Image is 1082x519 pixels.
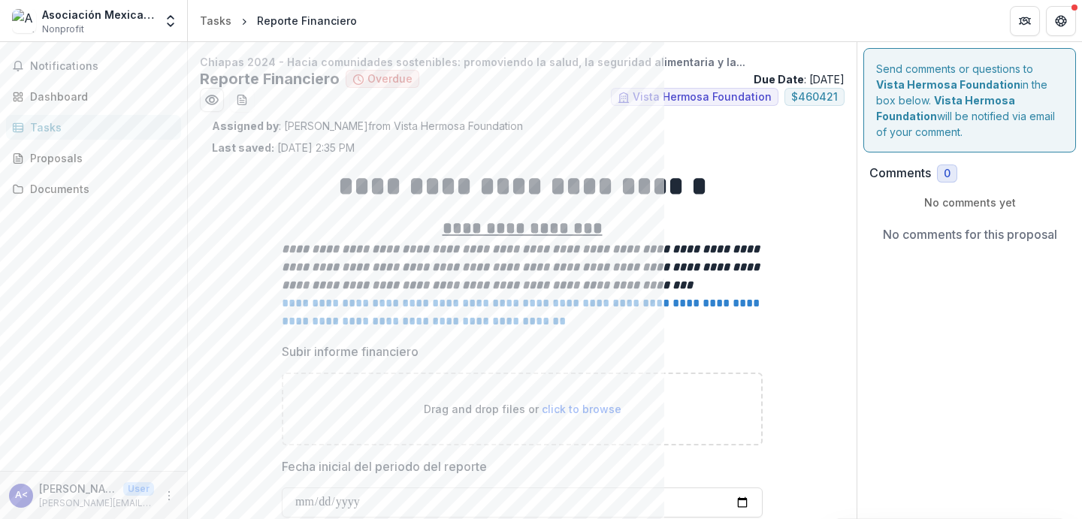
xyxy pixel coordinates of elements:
[200,70,340,88] h2: Reporte Financiero
[876,94,1015,122] strong: Vista Hermosa Foundation
[6,146,181,170] a: Proposals
[754,71,845,87] p: : [DATE]
[6,84,181,109] a: Dashboard
[257,13,357,29] div: Reporte Financiero
[367,73,413,86] span: Overdue
[633,91,772,104] span: Vista Hermosa Foundation
[30,150,169,166] div: Proposals
[869,195,1070,210] p: No comments yet
[212,119,279,132] strong: Assigned by
[212,140,355,155] p: [DATE] 2:35 PM
[30,60,175,73] span: Notifications
[1046,6,1076,36] button: Get Help
[1010,6,1040,36] button: Partners
[282,342,419,361] p: Subir informe financiero
[230,88,254,112] button: download-word-button
[30,181,169,197] div: Documents
[200,13,231,29] div: Tasks
[791,91,838,104] span: $ 460421
[39,496,154,510] p: [PERSON_NAME][EMAIL_ADDRESS][PERSON_NAME][DOMAIN_NAME]
[39,481,117,496] p: [PERSON_NAME] <[PERSON_NAME][EMAIL_ADDRESS][PERSON_NAME][DOMAIN_NAME]>
[42,7,154,23] div: Asociación Mexicana de Transformación Rural y Urbana A.C (Amextra, Inc.)
[212,141,274,154] strong: Last saved:
[30,89,169,104] div: Dashboard
[6,115,181,140] a: Tasks
[754,73,804,86] strong: Due Date
[160,6,181,36] button: Open entity switcher
[194,10,237,32] a: Tasks
[200,54,845,70] p: Chiapas 2024 - Hacia comunidades sostenibles: promoviendo la salud, la seguridad alimentaria y la...
[30,119,169,135] div: Tasks
[6,177,181,201] a: Documents
[883,225,1057,243] p: No comments for this proposal
[200,88,224,112] button: Preview 7fae884c-2efb-4a5b-bc1f-dd993fef9521.pdf
[160,487,178,505] button: More
[869,166,931,180] h2: Comments
[944,167,951,180] span: 0
[6,54,181,78] button: Notifications
[542,403,621,415] span: click to browse
[15,490,28,500] div: Alejandra Romero <alejandra.romero@amextra.org>
[194,10,363,32] nav: breadcrumb
[123,482,154,496] p: User
[863,48,1076,152] div: Send comments or questions to in the box below. will be notified via email of your comment.
[282,457,487,475] p: Fecha inicial del periodo del reporte
[876,78,1020,91] strong: Vista Hermosa Foundation
[212,118,833,134] p: : [PERSON_NAME] from Vista Hermosa Foundation
[12,9,36,33] img: Asociación Mexicana de Transformación Rural y Urbana A.C (Amextra, Inc.)
[424,401,621,417] p: Drag and drop files or
[42,23,84,36] span: Nonprofit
